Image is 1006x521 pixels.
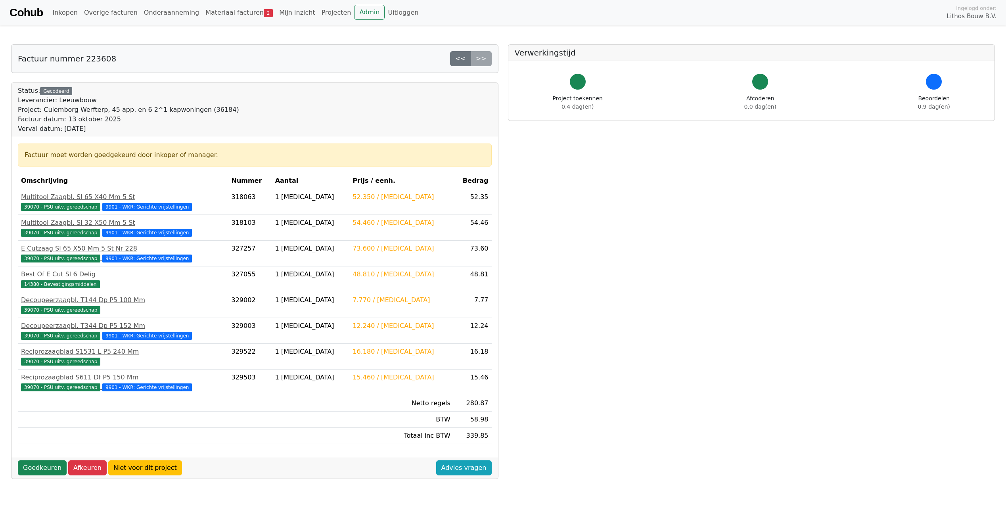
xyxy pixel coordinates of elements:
span: 9901 - WKR: Gerichte vrijstellingen [102,383,192,391]
th: Aantal [272,173,350,189]
div: Afcoderen [744,94,776,111]
th: Bedrag [454,173,492,189]
a: Niet voor dit project [108,460,182,475]
span: 39070 - PSU uitv. gereedschap [21,306,100,314]
div: 1 [MEDICAL_DATA] [275,373,347,382]
span: 9901 - WKR: Gerichte vrijstellingen [102,255,192,262]
div: E Cutzaag Sl 65 X50 Mm 5 St Nr 228 [21,244,225,253]
td: 327055 [228,266,272,292]
div: 15.460 / [MEDICAL_DATA] [353,373,450,382]
a: Best Of E Cut Sl 6 Delig14380 - Bevestigingsmiddelen [21,270,225,289]
a: Advies vragen [436,460,492,475]
div: Project toekennen [553,94,603,111]
div: 1 [MEDICAL_DATA] [275,295,347,305]
div: Leverancier: Leeuwbouw [18,96,239,105]
td: 52.35 [454,189,492,215]
a: Materiaal facturen2 [202,5,276,21]
a: Projecten [318,5,354,21]
td: 54.46 [454,215,492,241]
span: 9901 - WKR: Gerichte vrijstellingen [102,332,192,340]
h5: Verwerkingstijd [515,48,989,57]
td: 327257 [228,241,272,266]
div: 1 [MEDICAL_DATA] [275,218,347,228]
td: 73.60 [454,241,492,266]
a: Admin [354,5,385,20]
td: 48.81 [454,266,492,292]
span: 39070 - PSU uitv. gereedschap [21,229,100,237]
span: 39070 - PSU uitv. gereedschap [21,358,100,366]
a: Reciprozaagblad S1531 L P5 240 Mm39070 - PSU uitv. gereedschap [21,347,225,366]
td: 280.87 [454,395,492,412]
span: 14380 - Bevestigingsmiddelen [21,280,100,288]
td: 329503 [228,370,272,395]
div: Gecodeerd [40,87,72,95]
div: Best Of E Cut Sl 6 Delig [21,270,225,279]
span: 39070 - PSU uitv. gereedschap [21,383,100,391]
div: 1 [MEDICAL_DATA] [275,270,347,279]
td: 329002 [228,292,272,318]
th: Prijs / eenh. [349,173,453,189]
td: 58.98 [454,412,492,428]
div: 1 [MEDICAL_DATA] [275,244,347,253]
td: 318063 [228,189,272,215]
span: Ingelogd onder: [956,4,996,12]
div: Multitool Zaagbl. Sl 32 X50 Mm 5 St [21,218,225,228]
a: Multitool Zaagbl. Sl 65 X40 Mm 5 St39070 - PSU uitv. gereedschap 9901 - WKR: Gerichte vrijstellingen [21,192,225,211]
div: Decoupeerzaagbl. T144 Dp P5 100 Mm [21,295,225,305]
div: Verval datum: [DATE] [18,124,239,134]
a: Multitool Zaagbl. Sl 32 X50 Mm 5 St39070 - PSU uitv. gereedschap 9901 - WKR: Gerichte vrijstellingen [21,218,225,237]
div: 54.460 / [MEDICAL_DATA] [353,218,450,228]
span: 39070 - PSU uitv. gereedschap [21,332,100,340]
span: 9901 - WKR: Gerichte vrijstellingen [102,203,192,211]
span: 0.9 dag(en) [918,103,950,110]
div: Status: [18,86,239,134]
div: 1 [MEDICAL_DATA] [275,192,347,202]
td: Netto regels [349,395,453,412]
div: 1 [MEDICAL_DATA] [275,321,347,331]
a: Inkopen [49,5,80,21]
a: Goedkeuren [18,460,67,475]
td: 7.77 [454,292,492,318]
div: Reciprozaagblad S1531 L P5 240 Mm [21,347,225,356]
a: Afkeuren [68,460,107,475]
a: Mijn inzicht [276,5,318,21]
div: Reciprozaagblad S611 Df P5 150 Mm [21,373,225,382]
div: Factuur datum: 13 oktober 2025 [18,115,239,124]
div: 1 [MEDICAL_DATA] [275,347,347,356]
a: Decoupeerzaagbl. T344 Dp P5 152 Mm39070 - PSU uitv. gereedschap 9901 - WKR: Gerichte vrijstellingen [21,321,225,340]
a: Reciprozaagblad S611 Df P5 150 Mm39070 - PSU uitv. gereedschap 9901 - WKR: Gerichte vrijstellingen [21,373,225,392]
span: Lithos Bouw B.V. [947,12,996,21]
span: 0.4 dag(en) [561,103,594,110]
a: Uitloggen [385,5,422,21]
a: Cohub [10,3,43,22]
div: 7.770 / [MEDICAL_DATA] [353,295,450,305]
div: 48.810 / [MEDICAL_DATA] [353,270,450,279]
div: 16.180 / [MEDICAL_DATA] [353,347,450,356]
div: Multitool Zaagbl. Sl 65 X40 Mm 5 St [21,192,225,202]
span: 9901 - WKR: Gerichte vrijstellingen [102,229,192,237]
th: Nummer [228,173,272,189]
span: 0.0 dag(en) [744,103,776,110]
span: 39070 - PSU uitv. gereedschap [21,203,100,211]
a: Decoupeerzaagbl. T144 Dp P5 100 Mm39070 - PSU uitv. gereedschap [21,295,225,314]
h5: Factuur nummer 223608 [18,54,116,63]
td: 339.85 [454,428,492,444]
a: Overige facturen [81,5,141,21]
div: Project: Culemborg Werfterp, 45 app. en 6 2^1 kapwoningen (36184) [18,105,239,115]
th: Omschrijving [18,173,228,189]
td: 318103 [228,215,272,241]
a: << [450,51,471,66]
td: 12.24 [454,318,492,344]
span: 39070 - PSU uitv. gereedschap [21,255,100,262]
td: Totaal inc BTW [349,428,453,444]
td: BTW [349,412,453,428]
div: 12.240 / [MEDICAL_DATA] [353,321,450,331]
div: Beoordelen [918,94,950,111]
a: E Cutzaag Sl 65 X50 Mm 5 St Nr 22839070 - PSU uitv. gereedschap 9901 - WKR: Gerichte vrijstellingen [21,244,225,263]
td: 329522 [228,344,272,370]
a: Onderaanneming [141,5,202,21]
div: Decoupeerzaagbl. T344 Dp P5 152 Mm [21,321,225,331]
div: 52.350 / [MEDICAL_DATA] [353,192,450,202]
span: 2 [264,9,273,17]
td: 15.46 [454,370,492,395]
